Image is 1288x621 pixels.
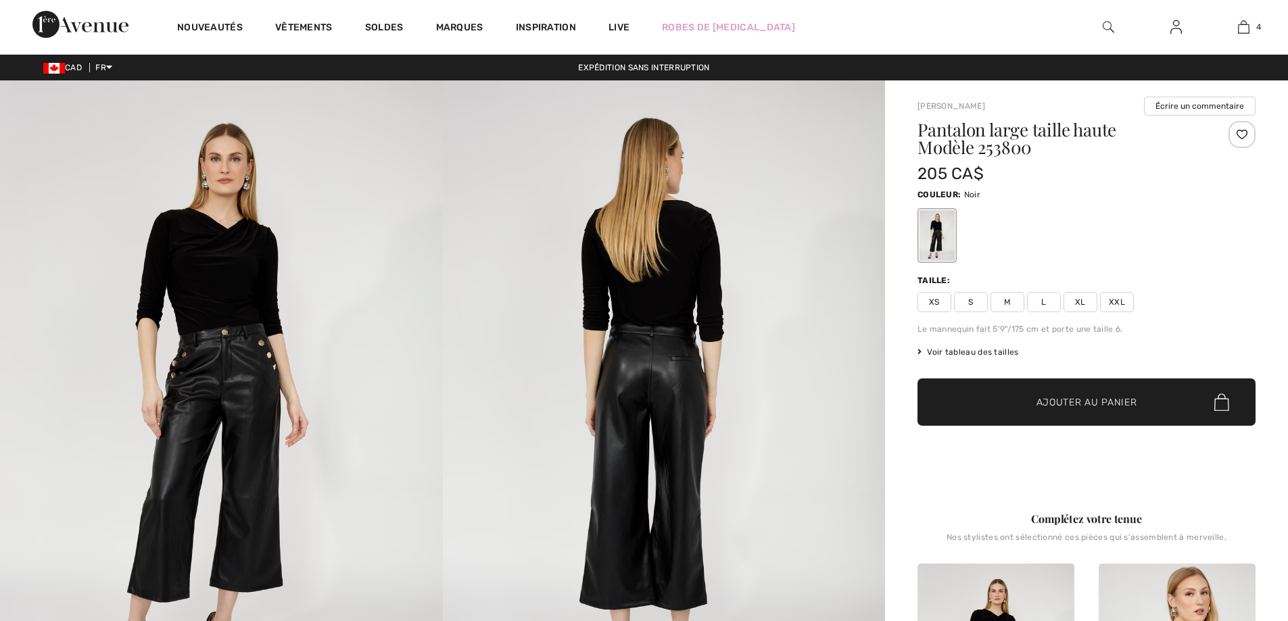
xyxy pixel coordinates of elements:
img: recherche [1103,19,1114,35]
span: S [954,292,988,312]
span: Couleur: [917,190,961,199]
div: Complétez votre tenue [917,511,1256,527]
a: Nouveautés [177,22,243,36]
span: 205 CA$ [917,164,984,183]
div: Le mannequin fait 5'9"/175 cm et porte une taille 6. [917,323,1256,335]
img: 1ère Avenue [32,11,128,38]
a: Vêtements [275,22,333,36]
a: Se connecter [1160,19,1193,36]
img: Canadian Dollar [43,63,65,74]
span: Inspiration [516,22,576,36]
img: Bag.svg [1214,393,1229,411]
span: L [1027,292,1061,312]
button: Écrire un commentaire [1144,97,1256,116]
div: Noir [920,210,955,261]
span: 4 [1256,21,1261,33]
span: Ajouter au panier [1036,395,1137,409]
a: Soldes [365,22,404,36]
div: Taille: [917,274,953,287]
span: Noir [964,190,980,199]
div: Nos stylistes ont sélectionné ces pièces qui s'assemblent à merveille. [917,532,1256,553]
span: M [991,292,1024,312]
span: XL [1064,292,1097,312]
span: Voir tableau des tailles [917,346,1019,358]
a: Live [609,20,629,34]
a: 4 [1210,19,1277,35]
img: Mon panier [1238,19,1249,35]
img: Mes infos [1170,19,1182,35]
span: XXL [1100,292,1134,312]
a: [PERSON_NAME] [917,101,985,111]
span: FR [95,63,112,72]
span: CAD [43,63,87,72]
a: Robes de [MEDICAL_DATA] [662,20,795,34]
button: Ajouter au panier [917,378,1256,426]
a: Marques [436,22,483,36]
span: XS [917,292,951,312]
h1: Pantalon large taille haute Modèle 253800 [917,121,1199,156]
